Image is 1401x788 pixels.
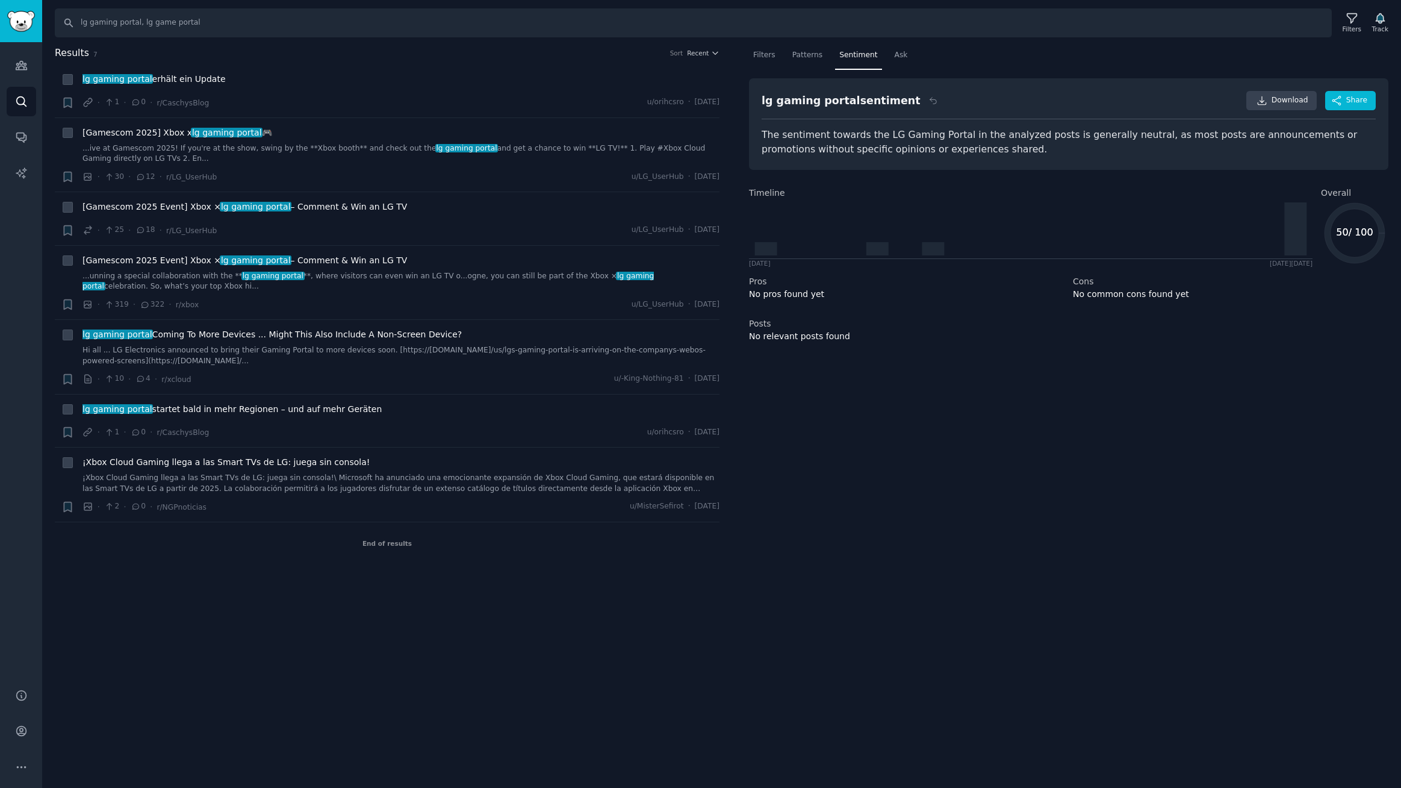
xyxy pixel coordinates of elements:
span: · [160,224,162,237]
span: [DATE] [695,172,719,183]
a: lg gaming portalstartet bald in mehr Regionen – und auf mehr Geräten [82,403,382,416]
span: · [150,96,152,109]
div: End of results [55,522,719,564]
span: Patterns [792,50,822,61]
span: r/xcloud [161,375,191,384]
span: · [150,426,152,439]
input: Search Keyword [55,8,1332,37]
span: · [98,298,100,311]
span: · [123,501,126,513]
span: Timeline [749,187,785,199]
span: · [128,373,131,386]
span: u/orihcsro [647,427,684,438]
a: ¡Xbox Cloud Gaming llega a las Smart TVs de LG: juega sin consola!\ Microsoft ha anunciado una em... [82,473,719,494]
a: Hi all ... LG Electronics announced to bring their Gaming Portal to more devices soon. [https://[... [82,345,719,366]
div: Sort [670,49,683,57]
span: [DATE] [695,299,719,310]
span: startet bald in mehr Regionen – und auf mehr Geräten [82,403,382,416]
span: · [98,501,100,513]
span: · [98,96,100,109]
span: · [688,225,691,236]
span: Coming To More Devices ... Might This Also Include A Non-Screen Device? [82,328,462,341]
span: 30 [104,172,124,183]
span: u/orihcsro [647,97,684,108]
span: · [98,170,100,183]
span: 319 [104,299,129,310]
span: 10 [104,374,124,384]
span: [DATE] [695,501,719,512]
span: 322 [140,299,164,310]
a: ...unning a special collaboration with the **lg gaming portal**, where visitors can even win an L... [82,271,719,292]
span: · [688,501,691,512]
span: r/LG_UserHub [166,227,217,235]
span: lg gaming portal [81,330,153,339]
span: lg gaming portal [435,144,499,152]
span: r/CaschysBlog [157,99,209,107]
span: lg gaming portal [81,404,153,414]
span: lg gaming portal [241,272,305,280]
span: · [123,426,126,439]
span: Ask [895,50,908,61]
span: Cons [1073,275,1094,288]
span: · [98,426,100,439]
span: 7 [93,51,98,58]
a: ...ive at Gamescom 2025! If you're at the show, swing by the **Xbox booth** and check out thelg g... [82,143,719,164]
span: · [688,427,691,438]
span: r/CaschysBlog [157,428,209,437]
span: [DATE] [695,225,719,236]
span: r/xbox [176,301,199,309]
a: [Gamescom 2025 Event] Xbox ×lg gaming portal– Comment & Win an LG TV [82,201,407,213]
div: The sentiment towards the LG Gaming Portal in the analyzed posts is generally neutral, as most po... [762,128,1376,157]
span: · [133,298,135,311]
span: Sentiment [839,50,877,61]
span: Filters [753,50,775,61]
div: No pros found yet [749,288,1064,301]
span: Recent [687,49,709,57]
div: [DATE] [749,259,771,267]
span: 0 [131,501,146,512]
span: Share [1346,95,1367,106]
span: u/LG_UserHub [632,172,684,183]
div: No common cons found yet [1073,288,1388,301]
span: 1 [104,97,119,108]
span: · [123,96,126,109]
span: · [688,299,691,310]
span: Pros [749,275,767,288]
span: [DATE] [695,374,719,384]
div: lg gaming portal sentiment [762,93,921,108]
span: lg gaming portal [81,74,153,84]
div: Filters [1343,25,1361,33]
span: 4 [135,374,151,384]
span: · [98,373,100,386]
span: 18 [135,225,155,236]
span: 2 [104,501,119,512]
span: 1 [104,427,119,438]
span: [DATE] [695,427,719,438]
a: ¡Xbox Cloud Gaming llega a las Smart TVs de LG: juega sin consola! [82,456,370,469]
span: 0 [131,97,146,108]
span: · [155,373,157,386]
span: 25 [104,225,124,236]
button: Share [1325,91,1376,110]
a: Download [1246,91,1317,110]
a: lg gaming portalerhält ein Update [82,73,226,86]
span: 12 [135,172,155,183]
span: Overall [1321,187,1351,199]
button: Recent [687,49,719,57]
span: · [688,97,691,108]
span: · [688,172,691,183]
span: lg gaming portal [191,128,262,137]
a: [Gamescom 2025] Xbox xlg gaming portal🎮 [82,127,272,139]
span: · [688,374,691,384]
span: lg gaming portal [220,202,291,211]
img: GummySearch logo [7,11,35,32]
span: [DATE] [695,97,719,108]
text: 50 / 100 [1336,227,1373,238]
span: · [160,170,162,183]
div: No relevant posts found [749,330,1388,343]
span: Posts [749,317,771,330]
span: · [128,224,131,237]
div: [DATE] [DATE] [1270,259,1312,267]
span: u/LG_UserHub [632,225,684,236]
span: lg gaming portal [220,255,291,265]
